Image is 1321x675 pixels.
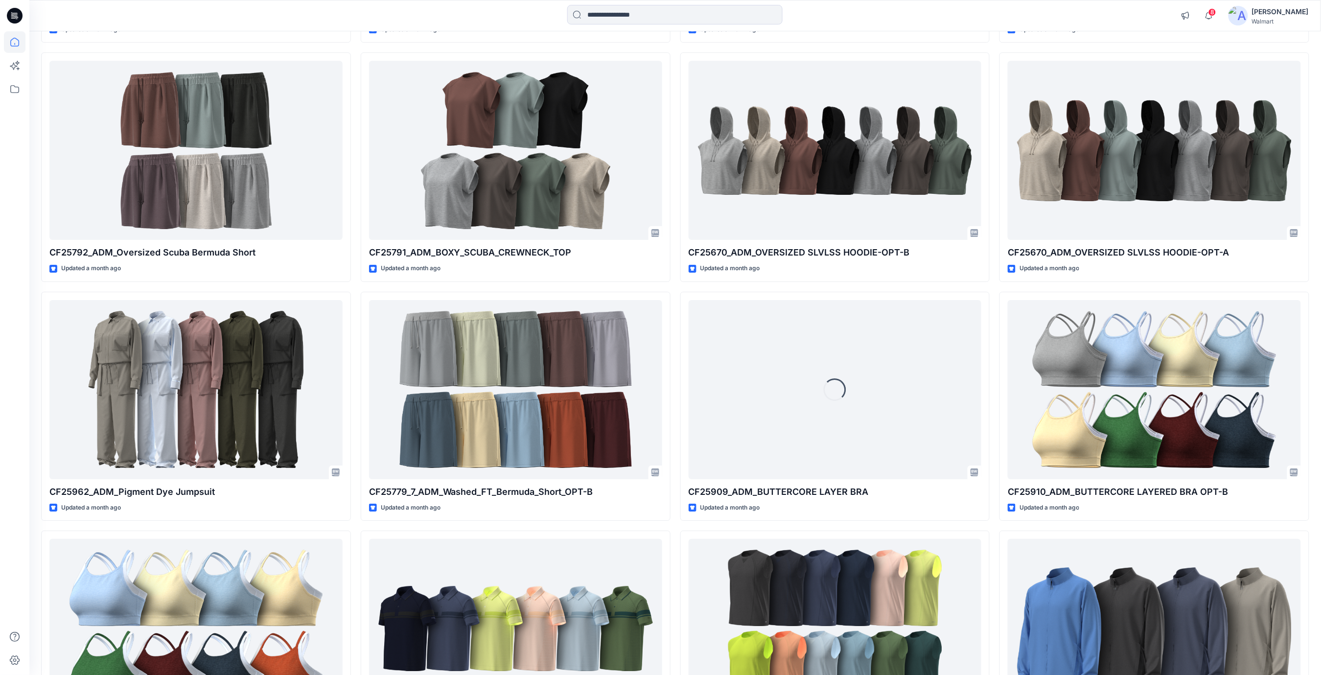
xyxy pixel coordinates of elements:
p: Updated a month ago [700,263,760,274]
p: CF25962_ADM_Pigment Dye Jumpsuit [49,485,343,499]
a: CF25910_ADM_BUTTERCORE LAYERED BRA OPT-B [1008,300,1301,479]
p: CF25909_ADM_BUTTERCORE LAYER BRA [689,485,982,499]
a: CF25670_ADM_OVERSIZED SLVLSS HOODIE-OPT-B [689,61,982,240]
p: CF25670_ADM_OVERSIZED SLVLSS HOODIE-OPT-B [689,246,982,259]
p: CF25792_ADM_Oversized Scuba Bermuda Short [49,246,343,259]
a: CF25792_ADM_Oversized Scuba Bermuda Short [49,61,343,240]
a: CF25962_ADM_Pigment Dye Jumpsuit [49,300,343,479]
span: 8 [1208,8,1216,16]
p: Updated a month ago [1020,503,1079,513]
p: CF25670_ADM_OVERSIZED SLVLSS HOODIE-OPT-A [1008,246,1301,259]
p: Updated a month ago [1020,263,1079,274]
div: Walmart [1252,18,1309,25]
p: CF25779_7_ADM_Washed_FT_Bermuda_Short_OPT-B [369,485,662,499]
a: CF25670_ADM_OVERSIZED SLVLSS HOODIE-OPT-A [1008,61,1301,240]
p: CF25791_ADM_BOXY_SCUBA_CREWNECK_TOP [369,246,662,259]
img: avatar [1228,6,1248,25]
p: Updated a month ago [61,263,121,274]
p: Updated a month ago [381,263,440,274]
a: CF25791_ADM_BOXY_SCUBA_CREWNECK_TOP [369,61,662,240]
div: [PERSON_NAME] [1252,6,1309,18]
p: Updated a month ago [61,503,121,513]
p: Updated a month ago [381,503,440,513]
a: CF25779_7_ADM_Washed_FT_Bermuda_Short_OPT-B [369,300,662,479]
p: Updated a month ago [700,503,760,513]
p: CF25910_ADM_BUTTERCORE LAYERED BRA OPT-B [1008,485,1301,499]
